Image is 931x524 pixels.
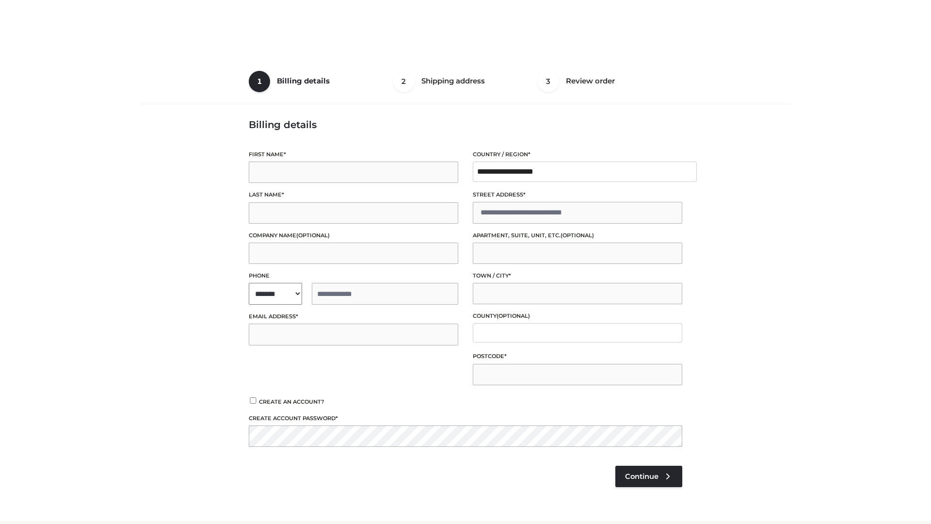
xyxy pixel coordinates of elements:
span: (optional) [296,232,330,239]
span: Shipping address [421,76,485,85]
label: Create account password [249,414,682,423]
span: 2 [393,71,415,92]
label: Street address [473,190,682,199]
span: (optional) [497,312,530,319]
h3: Billing details [249,119,682,131]
span: Billing details [277,76,330,85]
span: (optional) [561,232,594,239]
label: Phone [249,271,458,280]
span: 1 [249,71,270,92]
label: Company name [249,231,458,240]
label: Town / City [473,271,682,280]
span: Continue [625,472,658,481]
label: Last name [249,190,458,199]
span: 3 [538,71,559,92]
label: County [473,311,682,321]
span: Review order [566,76,615,85]
label: Country / Region [473,150,682,159]
label: Email address [249,312,458,321]
span: Create an account? [259,398,324,405]
a: Continue [615,466,682,487]
input: Create an account? [249,397,257,404]
label: First name [249,150,458,159]
label: Apartment, suite, unit, etc. [473,231,682,240]
label: Postcode [473,352,682,361]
